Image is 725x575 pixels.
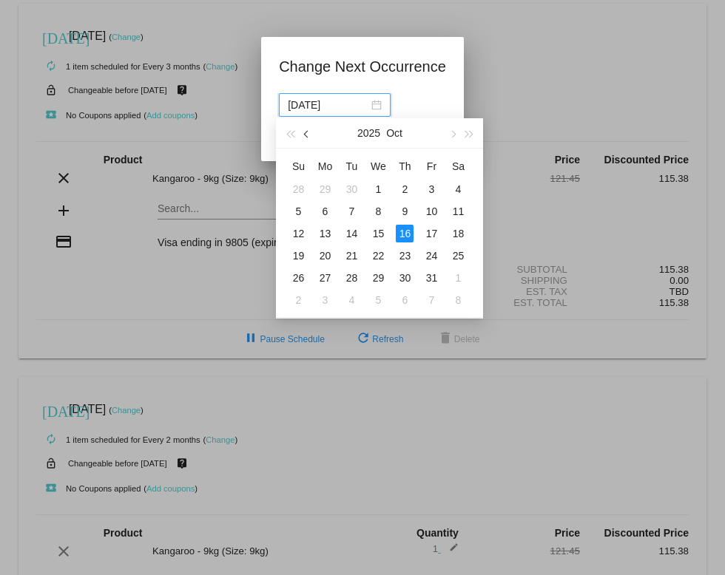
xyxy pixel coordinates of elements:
div: 19 [289,247,307,265]
div: 21 [343,247,360,265]
td: 11/5/2025 [365,289,391,311]
div: 15 [369,225,387,242]
td: 10/6/2025 [311,200,338,222]
div: 29 [369,269,387,287]
button: Previous month (PageUp) [299,118,315,148]
td: 11/3/2025 [311,289,338,311]
div: 23 [396,247,414,265]
div: 18 [449,225,467,242]
td: 11/7/2025 [418,289,445,311]
div: 28 [343,269,360,287]
td: 10/22/2025 [365,245,391,267]
div: 7 [343,203,360,220]
button: Oct [386,118,402,148]
div: 17 [422,225,440,242]
div: 29 [316,180,334,198]
h1: Change Next Occurrence [279,55,446,78]
td: 10/24/2025 [418,245,445,267]
div: 6 [396,291,414,309]
td: 11/6/2025 [391,289,418,311]
td: 10/23/2025 [391,245,418,267]
div: 3 [316,291,334,309]
td: 10/21/2025 [338,245,365,267]
div: 12 [289,225,307,242]
div: 9 [396,203,414,220]
td: 10/13/2025 [311,222,338,245]
td: 9/28/2025 [285,178,311,200]
th: Tue [338,154,365,178]
div: 27 [316,269,334,287]
td: 10/1/2025 [365,178,391,200]
td: 9/30/2025 [338,178,365,200]
td: 10/2/2025 [391,178,418,200]
td: 10/28/2025 [338,267,365,289]
div: 7 [422,291,440,309]
td: 10/9/2025 [391,200,418,222]
td: 10/10/2025 [418,200,445,222]
td: 10/26/2025 [285,267,311,289]
div: 22 [369,247,387,265]
div: 8 [369,203,387,220]
div: 24 [422,247,440,265]
div: 11 [449,203,467,220]
div: 31 [422,269,440,287]
div: 26 [289,269,307,287]
td: 10/30/2025 [391,267,418,289]
td: 10/31/2025 [418,267,445,289]
button: Next month (PageDown) [445,118,461,148]
td: 11/2/2025 [285,289,311,311]
div: 30 [396,269,414,287]
button: Next year (Control + right) [461,118,477,148]
td: 11/4/2025 [338,289,365,311]
button: Last year (Control + left) [282,118,298,148]
div: 2 [396,180,414,198]
div: 5 [289,203,307,220]
button: 2025 [357,118,380,148]
td: 11/8/2025 [445,289,471,311]
td: 10/11/2025 [445,200,471,222]
div: 4 [343,291,360,309]
th: Wed [365,154,391,178]
th: Fri [418,154,445,178]
td: 10/7/2025 [338,200,365,222]
th: Sun [285,154,311,178]
div: 1 [449,269,467,287]
td: 10/3/2025 [418,178,445,200]
div: 30 [343,180,360,198]
td: 10/14/2025 [338,222,365,245]
div: 13 [316,225,334,242]
td: 10/19/2025 [285,245,311,267]
td: 10/29/2025 [365,267,391,289]
div: 3 [422,180,440,198]
div: 5 [369,291,387,309]
td: 10/16/2025 [391,222,418,245]
td: 10/18/2025 [445,222,471,245]
div: 4 [449,180,467,198]
th: Thu [391,154,418,178]
td: 9/29/2025 [311,178,338,200]
div: 2 [289,291,307,309]
th: Sat [445,154,471,178]
div: 28 [289,180,307,198]
div: 16 [396,225,414,242]
th: Mon [311,154,338,178]
div: 8 [449,291,467,309]
td: 10/25/2025 [445,245,471,267]
td: 10/27/2025 [311,267,338,289]
td: 10/5/2025 [285,200,311,222]
td: 10/17/2025 [418,222,445,245]
td: 10/20/2025 [311,245,338,267]
div: 6 [316,203,334,220]
td: 11/1/2025 [445,267,471,289]
div: 1 [369,180,387,198]
td: 10/8/2025 [365,200,391,222]
input: Select date [288,97,368,113]
div: 25 [449,247,467,265]
div: 14 [343,225,360,242]
td: 10/12/2025 [285,222,311,245]
div: 10 [422,203,440,220]
div: 20 [316,247,334,265]
td: 10/15/2025 [365,222,391,245]
td: 10/4/2025 [445,178,471,200]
